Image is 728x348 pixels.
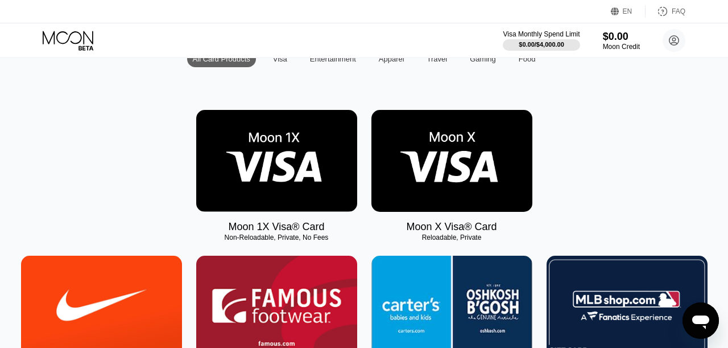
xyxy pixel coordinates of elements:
div: Moon 1X Visa® Card [228,221,324,233]
iframe: Button to launch messaging window [682,302,719,339]
div: $0.00Moon Credit [603,31,640,51]
div: $0.00 / $4,000.00 [519,41,564,48]
div: $0.00 [603,31,640,43]
div: Gaming [470,55,496,63]
div: Reloadable, Private [371,234,532,241]
div: Visa Monthly Spend Limit$0.00/$4,000.00 [503,30,580,51]
div: Entertainment [304,51,362,67]
div: Gaming [464,51,502,67]
div: FAQ [672,7,685,15]
div: FAQ [646,6,685,17]
div: Non-Reloadable, Private, No Fees [196,234,357,241]
div: Travel [427,55,448,63]
div: All Card Products [193,55,250,63]
div: Apparel [373,51,410,67]
div: Visa [267,51,293,67]
div: All Card Products [187,51,256,67]
div: Food [519,55,536,63]
div: EN [623,7,632,15]
div: Entertainment [310,55,356,63]
div: EN [611,6,646,17]
div: Visa [273,55,287,63]
div: Moon Credit [603,43,640,51]
div: Travel [421,51,453,67]
div: Apparel [379,55,404,63]
div: Visa Monthly Spend Limit [503,30,580,38]
div: Moon X Visa® Card [406,221,497,233]
div: Food [513,51,541,67]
